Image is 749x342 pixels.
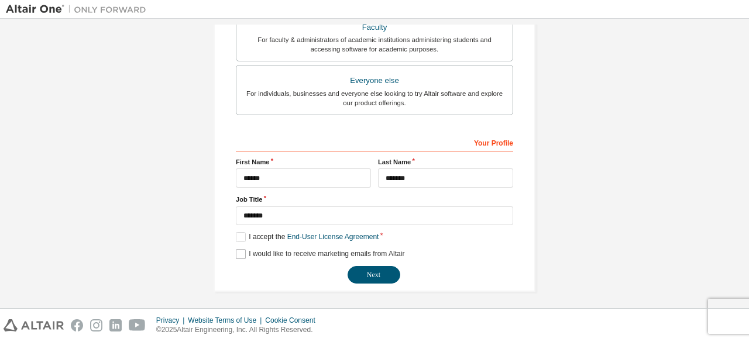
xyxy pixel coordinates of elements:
[4,319,64,331] img: altair_logo.svg
[90,319,102,331] img: instagram.svg
[236,249,404,259] label: I would like to receive marketing emails from Altair
[243,19,506,36] div: Faculty
[6,4,152,15] img: Altair One
[71,319,83,331] img: facebook.svg
[243,72,506,89] div: Everyone else
[287,233,379,241] a: End-User License Agreement
[109,319,122,331] img: linkedin.svg
[243,35,506,54] div: For faculty & administrators of academic institutions administering students and accessing softwa...
[378,157,513,167] label: Last Name
[236,195,513,204] label: Job Title
[156,316,188,325] div: Privacy
[265,316,322,325] div: Cookie Consent
[129,319,146,331] img: youtube.svg
[243,89,506,108] div: For individuals, businesses and everyone else looking to try Altair software and explore our prod...
[236,157,371,167] label: First Name
[188,316,265,325] div: Website Terms of Use
[236,133,513,151] div: Your Profile
[348,266,400,284] button: Next
[156,325,322,335] p: © 2025 Altair Engineering, Inc. All Rights Reserved.
[236,232,379,242] label: I accept the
